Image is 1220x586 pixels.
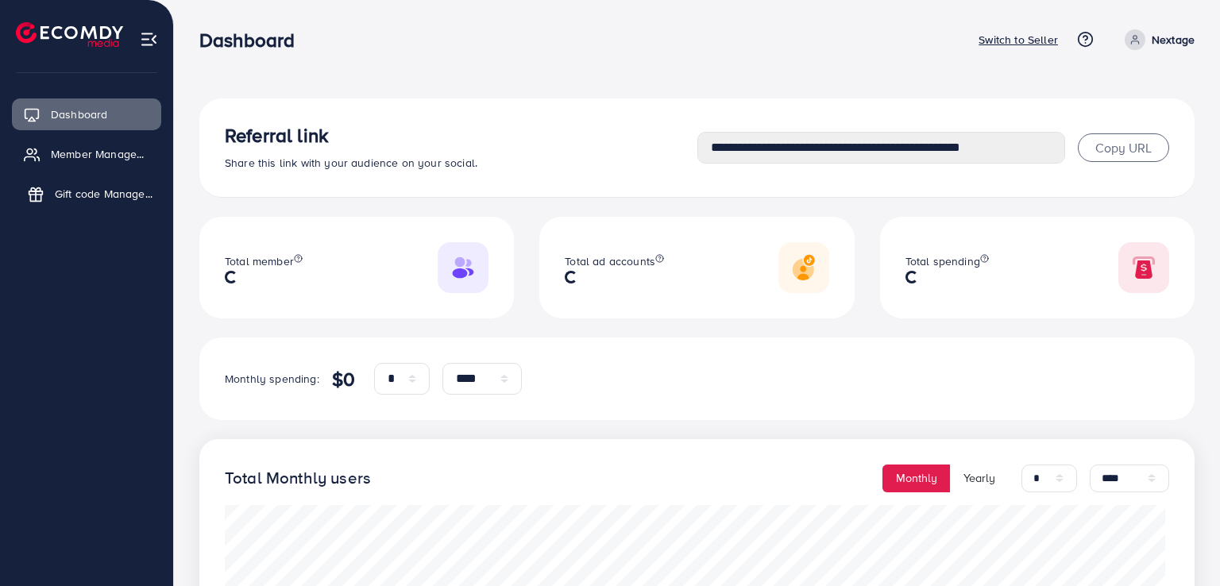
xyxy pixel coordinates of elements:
a: Dashboard [12,98,161,130]
span: Total spending [905,253,980,269]
a: Gift code Management [12,178,161,210]
button: Yearly [950,465,1009,492]
span: Dashboard [51,106,107,122]
iframe: Chat [1152,515,1208,574]
img: Responsive image [1118,242,1169,293]
p: Switch to Seller [979,30,1058,49]
img: Responsive image [778,242,829,293]
img: Responsive image [438,242,488,293]
img: menu [140,30,158,48]
span: Share this link with your audience on your social. [225,155,477,171]
h3: Referral link [225,124,697,147]
span: Member Management [51,146,149,162]
h3: Dashboard [199,29,307,52]
a: Member Management [12,138,161,170]
p: Nextage [1152,30,1195,49]
button: Copy URL [1078,133,1169,162]
a: Nextage [1118,29,1195,50]
p: Monthly spending: [225,369,319,388]
span: Total member [225,253,294,269]
h4: Total Monthly users [225,468,371,488]
button: Monthly [882,465,951,492]
img: logo [16,22,123,47]
span: Gift code Management [55,186,153,202]
h4: $0 [332,368,355,391]
span: Copy URL [1095,139,1152,156]
span: Total ad accounts [565,253,655,269]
